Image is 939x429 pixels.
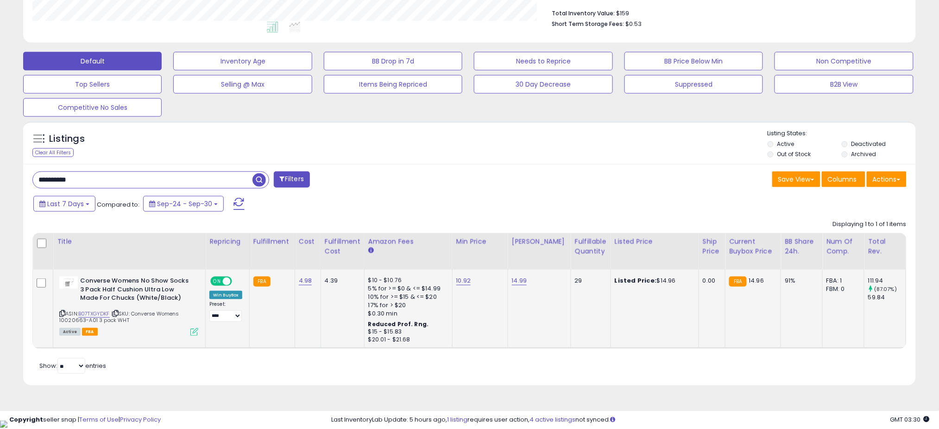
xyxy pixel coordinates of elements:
button: Filters [274,171,310,188]
a: Privacy Policy [120,415,161,424]
b: Converse Womens No Show Socks 3 Pack Half Cushion Ultra Low Made For Chucks (White/Black) [80,277,193,305]
span: | SKU: Converse Womens 10020663-A01 3 pack WHT [59,310,179,324]
b: Total Inventory Value: [552,9,615,17]
div: Fulfillable Quantity [575,237,607,256]
div: ASIN: [59,277,198,335]
div: Clear All Filters [32,148,74,157]
div: $20.01 - $21.68 [368,336,445,344]
div: $10 - $10.76 [368,277,445,284]
span: $0.53 [625,19,642,28]
a: B07TXGYDKF [78,310,110,318]
div: Displaying 1 to 1 of 1 items [833,220,907,229]
button: Non Competitive [775,52,913,70]
button: B2B View [775,75,913,94]
div: $14.96 [615,277,692,285]
label: Deactivated [851,140,886,148]
div: 0.00 [703,277,718,285]
div: Amazon Fees [368,237,448,246]
label: Archived [851,150,876,158]
small: (87.07%) [874,285,897,293]
div: Last InventoryLab Update: 5 hours ago, requires user action, not synced. [331,416,930,424]
a: 14.99 [512,276,527,285]
span: ON [211,278,223,285]
div: FBA: 1 [826,277,857,285]
button: Items Being Repriced [324,75,462,94]
div: [PERSON_NAME] [512,237,567,246]
div: Repricing [209,237,246,246]
small: FBA [253,277,271,287]
button: Needs to Reprice [474,52,612,70]
span: OFF [231,278,246,285]
div: Fulfillment [253,237,291,246]
b: Listed Price: [615,276,657,285]
button: Last 7 Days [33,196,95,212]
div: 4.39 [325,277,357,285]
button: Inventory Age [173,52,312,70]
div: 59.84 [868,293,906,302]
span: Sep-24 - Sep-30 [157,199,212,208]
a: Terms of Use [79,415,119,424]
div: Win BuyBox [209,291,242,299]
b: Reduced Prof. Rng. [368,320,429,328]
span: 2025-10-8 03:30 GMT [890,415,930,424]
button: Actions [867,171,907,187]
button: Sep-24 - Sep-30 [143,196,224,212]
a: 4 active listings [529,415,575,424]
div: $15 - $15.83 [368,328,445,336]
div: Ship Price [703,237,721,256]
button: Columns [822,171,865,187]
div: Title [57,237,202,246]
div: Listed Price [615,237,695,246]
button: Default [23,52,162,70]
span: All listings currently available for purchase on Amazon [59,328,81,336]
small: FBA [729,277,746,287]
span: Show: entries [39,361,106,370]
p: Listing States: [768,129,916,138]
div: $0.30 min [368,309,445,318]
div: 29 [575,277,604,285]
small: Amazon Fees. [368,246,374,255]
button: BB Price Below Min [624,52,763,70]
span: FBA [82,328,98,336]
div: Num of Comp. [826,237,860,256]
div: 17% for > $20 [368,301,445,309]
div: 10% for >= $15 & <= $20 [368,293,445,301]
button: 30 Day Decrease [474,75,612,94]
div: Total Rev. [868,237,902,256]
div: FBM: 0 [826,285,857,293]
button: Competitive No Sales [23,98,162,117]
div: Cost [299,237,317,246]
span: 14.96 [749,276,764,285]
div: seller snap | | [9,416,161,424]
span: Last 7 Days [47,199,84,208]
div: BB Share 24h. [785,237,819,256]
strong: Copyright [9,415,43,424]
span: Compared to: [97,200,139,209]
button: Suppressed [624,75,763,94]
b: Short Term Storage Fees: [552,20,624,28]
label: Out of Stock [777,150,811,158]
div: 111.94 [868,277,906,285]
label: Active [777,140,794,148]
div: Current Buybox Price [729,237,777,256]
a: 10.92 [456,276,471,285]
button: BB Drop in 7d [324,52,462,70]
div: 91% [785,277,815,285]
div: Preset: [209,301,242,322]
span: Columns [828,175,857,184]
h5: Listings [49,132,85,145]
li: $159 [552,7,900,18]
a: 4.98 [299,276,312,285]
button: Save View [772,171,820,187]
div: Fulfillment Cost [325,237,360,256]
div: Min Price [456,237,504,246]
button: Selling @ Max [173,75,312,94]
img: 21Q1-Qd19AL._SL40_.jpg [59,277,78,289]
a: 1 listing [447,415,467,424]
div: 5% for >= $0 & <= $14.99 [368,284,445,293]
button: Top Sellers [23,75,162,94]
